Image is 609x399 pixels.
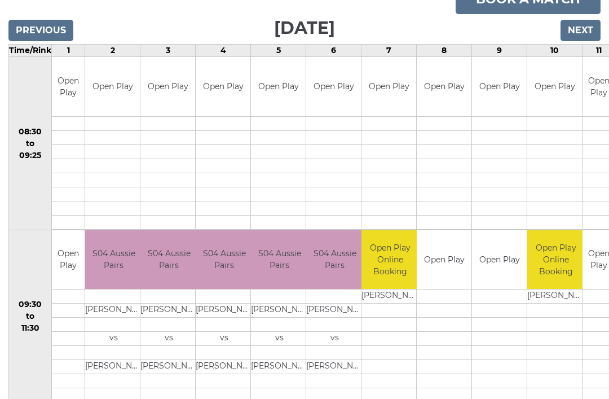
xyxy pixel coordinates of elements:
td: Open Play [52,231,85,290]
td: Open Play [417,58,471,117]
td: 9 [472,45,527,58]
td: Open Play [472,58,527,117]
td: vs [140,332,197,347]
td: [PERSON_NAME] [196,361,253,375]
td: 10 [527,45,582,58]
td: Open Play Online Booking [527,231,584,290]
td: Open Play [417,231,471,290]
td: [PERSON_NAME] [196,304,253,318]
td: Open Play [251,58,306,117]
td: vs [85,332,142,347]
td: Open Play [52,58,85,117]
td: 1 [52,45,85,58]
td: [PERSON_NAME] [85,361,142,375]
td: 2 [85,45,140,58]
td: S04 Aussie Pairs [140,231,197,290]
td: S04 Aussie Pairs [306,231,363,290]
td: 4 [196,45,251,58]
td: Open Play [140,58,195,117]
input: Previous [8,20,73,42]
td: Open Play [361,58,416,117]
td: [PERSON_NAME] [361,290,418,304]
td: Open Play [306,58,361,117]
td: vs [306,332,363,347]
td: 3 [140,45,196,58]
td: Open Play [196,58,250,117]
td: [PERSON_NAME] [251,361,308,375]
td: S04 Aussie Pairs [85,231,142,290]
td: [PERSON_NAME] [306,304,363,318]
td: 08:30 to 09:25 [9,58,52,231]
td: Open Play [472,231,527,290]
td: [PERSON_NAME] [140,361,197,375]
td: Time/Rink [9,45,52,58]
td: Open Play [85,58,140,117]
td: S04 Aussie Pairs [196,231,253,290]
td: 7 [361,45,417,58]
td: Open Play [527,58,582,117]
td: [PERSON_NAME] [306,361,363,375]
td: [PERSON_NAME] [85,304,142,318]
td: [PERSON_NAME] [251,304,308,318]
td: 8 [417,45,472,58]
td: 5 [251,45,306,58]
td: vs [251,332,308,347]
td: [PERSON_NAME] [140,304,197,318]
td: 6 [306,45,361,58]
input: Next [561,20,601,42]
td: S04 Aussie Pairs [251,231,308,290]
td: [PERSON_NAME] [527,290,584,304]
td: Open Play Online Booking [361,231,418,290]
td: vs [196,332,253,347]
